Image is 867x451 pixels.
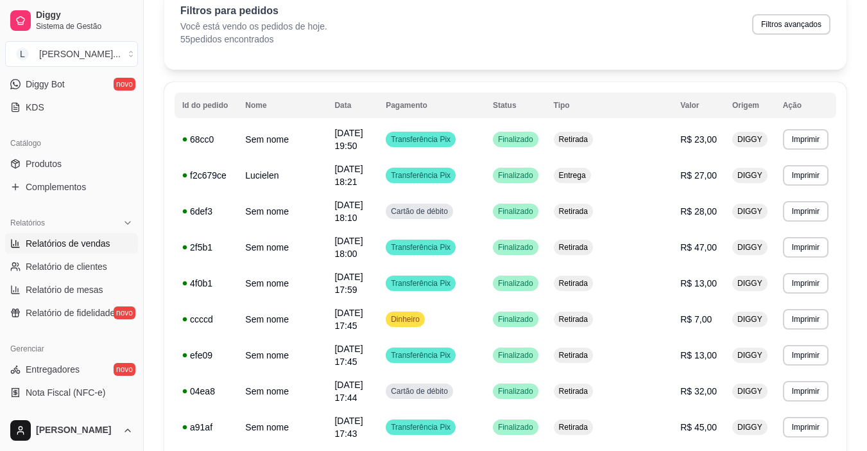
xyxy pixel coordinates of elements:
[735,314,765,324] span: DIGGY
[237,121,327,157] td: Sem nome
[495,386,536,396] span: Finalizado
[5,5,138,36] a: DiggySistema de Gestão
[182,385,230,398] div: 04ea8
[680,206,717,217] span: R$ 28,00
[556,242,590,252] span: Retirada
[388,206,451,217] span: Cartão de débito
[735,242,765,252] span: DIGGY
[735,134,765,145] span: DIGGY
[39,48,121,60] div: [PERSON_NAME] ...
[182,349,230,362] div: efe09
[680,242,717,252] span: R$ 47,00
[735,206,765,217] span: DIGGY
[680,278,717,288] span: R$ 13,00
[237,193,327,229] td: Sem nome
[26,306,115,319] span: Relatório de fidelidade
[5,154,138,174] a: Produtos
[546,93,673,118] th: Tipo
[495,314,536,324] span: Finalizado
[36,10,133,21] span: Diggy
[680,350,717,360] span: R$ 13,00
[783,237,828,258] button: Imprimir
[182,133,230,146] div: 68cc0
[26,157,62,170] span: Produtos
[783,165,828,186] button: Imprimir
[5,382,138,403] a: Nota Fiscal (NFC-e)
[495,134,536,145] span: Finalizado
[182,169,230,182] div: f2c679ce
[327,93,378,118] th: Data
[556,422,590,432] span: Retirada
[783,309,828,330] button: Imprimir
[5,74,138,94] a: Diggy Botnovo
[26,237,110,250] span: Relatórios de vendas
[334,272,363,295] span: [DATE] 17:59
[735,350,765,360] span: DIGGY
[237,337,327,373] td: Sem nome
[180,33,327,46] p: 55 pedidos encontrados
[735,422,765,432] span: DIGGY
[680,314,712,324] span: R$ 7,00
[388,386,451,396] span: Cartão de débito
[334,416,363,439] span: [DATE] 17:43
[5,415,138,446] button: [PERSON_NAME]
[237,373,327,409] td: Sem nome
[334,308,363,331] span: [DATE] 17:45
[388,278,453,288] span: Transferência Pix
[175,93,237,118] th: Id do pedido
[388,170,453,181] span: Transferência Pix
[334,200,363,223] span: [DATE] 18:10
[783,273,828,294] button: Imprimir
[180,3,327,19] p: Filtros para pedidos
[556,350,590,360] span: Retirada
[10,218,45,228] span: Relatórios
[5,41,138,67] button: Select a team
[783,417,828,438] button: Imprimir
[556,314,590,324] span: Retirada
[495,170,536,181] span: Finalizado
[495,206,536,217] span: Finalizado
[495,350,536,360] span: Finalizado
[26,363,80,376] span: Entregadores
[783,381,828,402] button: Imprimir
[26,260,107,273] span: Relatório de clientes
[182,241,230,254] div: 2f5b1
[680,170,717,181] span: R$ 27,00
[26,283,103,296] span: Relatório de mesas
[334,380,363,403] span: [DATE] 17:44
[182,277,230,290] div: 4f0b1
[783,129,828,150] button: Imprimir
[735,170,765,181] span: DIGGY
[334,164,363,187] span: [DATE] 18:21
[775,93,836,118] th: Ação
[735,278,765,288] span: DIGGY
[36,425,117,436] span: [PERSON_NAME]
[388,422,453,432] span: Transferência Pix
[182,205,230,218] div: 6def3
[5,405,138,426] a: Controle de caixa
[237,301,327,337] td: Sem nome
[556,386,590,396] span: Retirada
[182,313,230,326] div: ccccd
[26,181,86,193] span: Complementos
[26,101,44,114] span: KDS
[388,242,453,252] span: Transferência Pix
[5,177,138,197] a: Complementos
[388,350,453,360] span: Transferência Pix
[334,128,363,151] span: [DATE] 19:50
[26,386,105,399] span: Nota Fiscal (NFC-e)
[334,344,363,367] span: [DATE] 17:45
[680,386,717,396] span: R$ 32,00
[783,345,828,366] button: Imprimir
[556,170,588,181] span: Entrega
[556,206,590,217] span: Retirada
[388,314,422,324] span: Dinheiro
[5,97,138,118] a: KDS
[556,278,590,288] span: Retirada
[495,242,536,252] span: Finalizado
[725,93,775,118] th: Origem
[5,233,138,254] a: Relatórios de vendas
[26,409,96,422] span: Controle de caixa
[5,339,138,359] div: Gerenciar
[556,134,590,145] span: Retirada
